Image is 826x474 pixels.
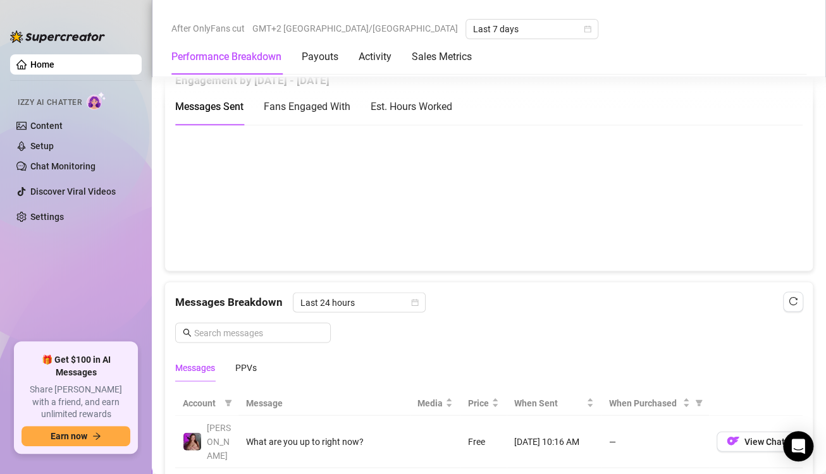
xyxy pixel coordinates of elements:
[30,121,63,131] a: Content
[584,25,591,33] span: calendar
[30,212,64,222] a: Settings
[175,100,243,112] span: Messages Sent
[468,396,489,410] span: Price
[92,432,101,441] span: arrow-right
[717,431,795,451] button: OFView Chat
[727,434,739,447] img: OF
[460,391,507,415] th: Price
[264,100,350,112] span: Fans Engaged With
[22,354,130,379] span: 🎁 Get $100 in AI Messages
[693,393,705,412] span: filter
[744,436,785,446] span: View Chat
[171,49,281,64] div: Performance Breakdown
[410,391,460,415] th: Media
[183,396,219,410] span: Account
[175,292,803,312] div: Messages Breakdown
[460,415,507,468] td: Free
[10,30,105,43] img: logo-BBDzfeDw.svg
[246,434,402,448] div: What are you up to right now?
[238,391,410,415] th: Message
[225,399,232,406] span: filter
[51,431,87,441] span: Earn now
[194,325,323,339] input: Search messages
[252,19,458,38] span: GMT+2 [GEOGRAPHIC_DATA]/[GEOGRAPHIC_DATA]
[783,431,813,461] div: Open Intercom Messenger
[695,399,703,406] span: filter
[609,396,680,410] span: When Purchased
[222,393,235,412] span: filter
[30,59,54,70] a: Home
[411,298,419,306] span: calendar
[300,293,418,312] span: Last 24 hours
[371,99,452,114] div: Est. Hours Worked
[30,161,96,171] a: Chat Monitoring
[359,49,391,64] div: Activity
[183,328,192,337] span: search
[22,426,130,446] button: Earn nowarrow-right
[235,360,257,374] div: PPVs
[87,92,106,110] img: AI Chatter
[183,432,201,450] img: allison
[601,391,709,415] th: When Purchased
[302,49,338,64] div: Payouts
[171,19,245,38] span: After OnlyFans cut
[601,415,709,468] td: —
[507,391,601,415] th: When Sent
[22,384,130,421] span: Share [PERSON_NAME] with a friend, and earn unlimited rewards
[412,49,472,64] div: Sales Metrics
[30,141,54,151] a: Setup
[507,415,601,468] td: [DATE] 10:16 AM
[514,396,584,410] span: When Sent
[207,422,231,460] span: [PERSON_NAME]
[175,360,215,374] div: Messages
[30,186,116,197] a: Discover Viral Videos
[18,97,82,109] span: Izzy AI Chatter
[717,439,795,449] a: OFView Chat
[473,20,591,39] span: Last 7 days
[417,396,443,410] span: Media
[789,296,798,305] span: reload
